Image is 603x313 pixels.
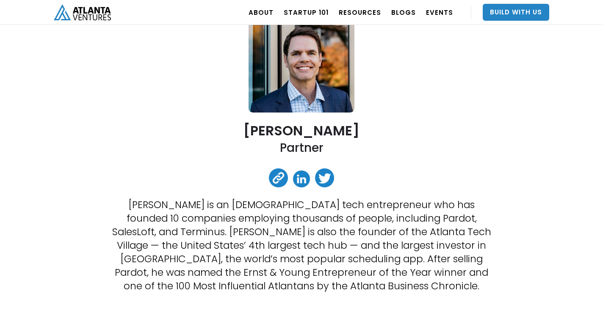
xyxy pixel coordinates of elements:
[111,198,492,293] p: [PERSON_NAME] is an [DEMOGRAPHIC_DATA] tech entrepreneur who has founded 10 companies employing t...
[249,0,274,24] a: ABOUT
[339,0,381,24] a: RESOURCES
[243,123,360,138] h2: [PERSON_NAME]
[483,4,549,21] a: Build With Us
[426,0,453,24] a: EVENTS
[391,0,416,24] a: BLOGS
[280,140,324,156] h2: Partner
[284,0,329,24] a: Startup 101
